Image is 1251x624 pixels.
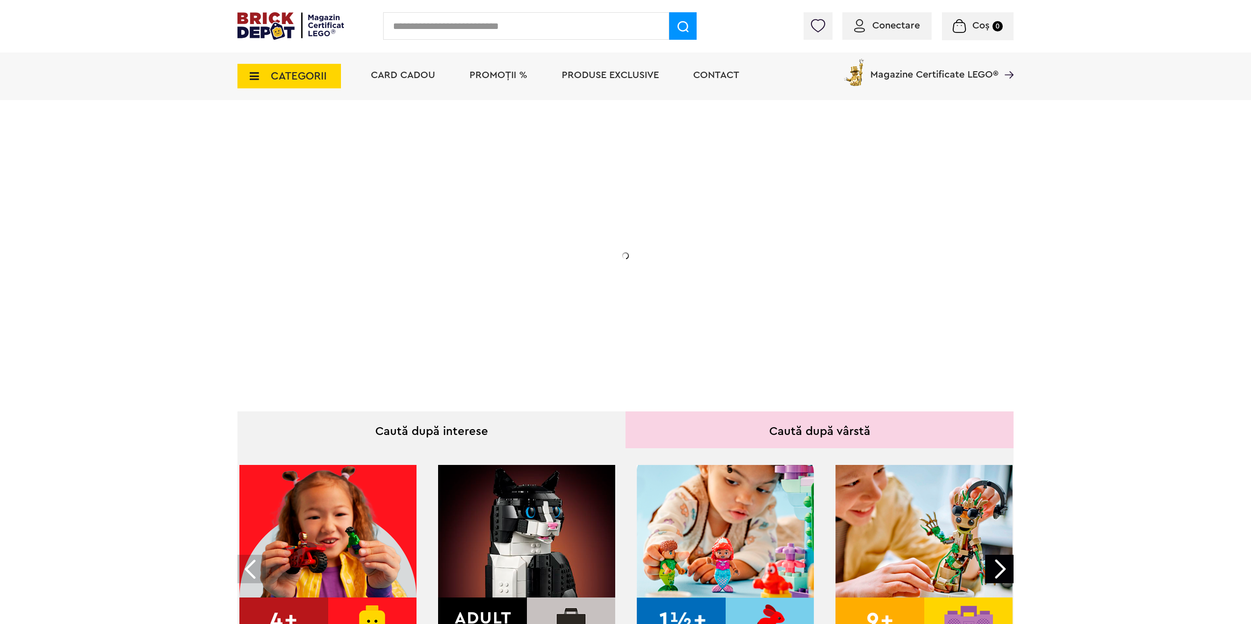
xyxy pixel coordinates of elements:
[307,243,503,284] h2: La două seturi LEGO de adulți achiziționate din selecție! În perioada 12 - [DATE]!
[237,411,625,448] div: Caută după interese
[469,70,527,80] a: PROMOȚII %
[625,411,1014,448] div: Caută după vârstă
[854,21,920,30] a: Conectare
[307,198,503,233] h1: 20% Reducere!
[972,21,990,30] span: Coș
[870,57,998,80] span: Magazine Certificate LEGO®
[562,70,659,80] a: Produse exclusive
[371,70,435,80] a: Card Cadou
[307,306,503,319] div: Explorează
[872,21,920,30] span: Conectare
[992,21,1003,31] small: 0
[271,71,327,81] span: CATEGORII
[998,57,1014,67] a: Magazine Certificate LEGO®
[693,70,739,80] a: Contact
